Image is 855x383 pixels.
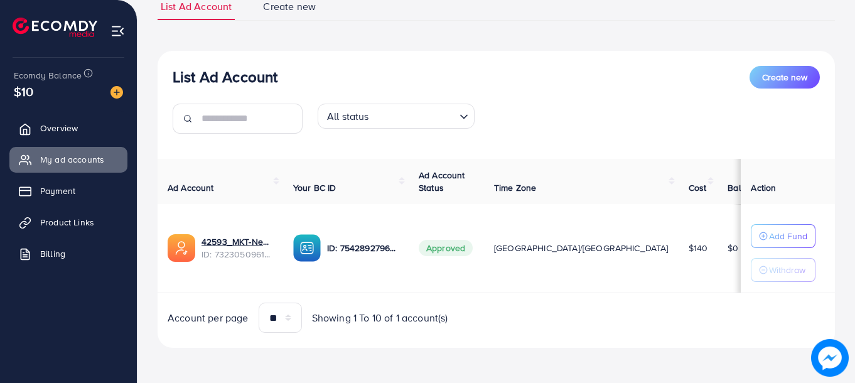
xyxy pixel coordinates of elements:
img: ic-ba-acc.ded83a64.svg [293,234,321,262]
a: Billing [9,241,127,266]
span: $0 [728,242,738,254]
span: Payment [40,185,75,197]
span: Ad Account Status [419,169,465,194]
span: All status [325,107,372,126]
span: $140 [689,242,708,254]
span: Showing 1 To 10 of 1 account(s) [312,311,448,325]
div: <span class='underline'>42593_MKT-New_1705030690861</span></br>7323050961424007170 [202,235,273,261]
span: Time Zone [494,181,536,194]
h3: List Ad Account [173,68,277,86]
div: Search for option [318,104,475,129]
span: Billing [40,247,65,260]
button: Withdraw [751,258,815,282]
span: Create new [762,71,807,84]
a: Payment [9,178,127,203]
span: Product Links [40,216,94,229]
span: Ad Account [168,181,214,194]
span: Your BC ID [293,181,336,194]
span: ID: 7323050961424007170 [202,248,273,261]
a: 42593_MKT-New_1705030690861 [202,235,273,248]
span: Action [751,181,776,194]
p: Add Fund [769,229,807,244]
input: Search for option [373,105,454,126]
a: Product Links [9,210,127,235]
span: [GEOGRAPHIC_DATA]/[GEOGRAPHIC_DATA] [494,242,669,254]
span: My ad accounts [40,153,104,166]
button: Create new [750,66,820,89]
img: menu [110,24,125,38]
span: Overview [40,122,78,134]
span: Cost [689,181,707,194]
span: Approved [419,240,473,256]
img: ic-ads-acc.e4c84228.svg [168,234,195,262]
span: $10 [14,82,33,100]
img: logo [13,18,97,37]
p: Withdraw [769,262,805,278]
img: image [110,86,123,99]
button: Add Fund [751,224,815,248]
span: Ecomdy Balance [14,69,82,82]
p: ID: 7542892796370649089 [327,240,399,256]
img: image [811,339,849,377]
span: Balance [728,181,761,194]
span: Account per page [168,311,249,325]
a: Overview [9,116,127,141]
a: My ad accounts [9,147,127,172]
